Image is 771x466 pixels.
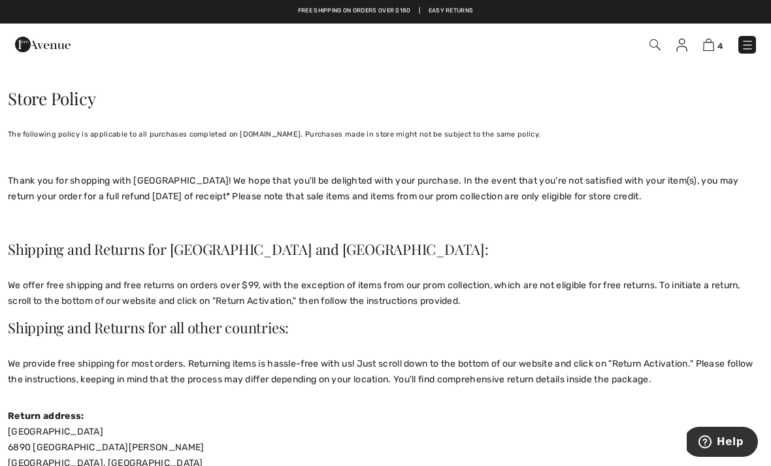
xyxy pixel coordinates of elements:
[15,37,71,50] a: 1ère Avenue
[8,130,540,139] span: The following policy is applicable to all purchases completed on [DOMAIN_NAME]. Purchases made in...
[676,39,687,52] img: My Info
[8,175,739,202] span: Thank you for shopping with [GEOGRAPHIC_DATA]! We hope that you'll be delighted with your purchas...
[717,41,723,51] span: 4
[8,358,753,385] span: We provide free shipping for most orders. Returning items is hassle-free with us! Just scroll dow...
[15,31,71,58] img: 1ère Avenue
[298,7,411,16] a: Free shipping on orders over $180
[8,410,84,422] span: Return address:
[687,427,758,459] iframe: Opens a widget where you can find more information
[8,239,489,259] span: Shipping and Returns for [GEOGRAPHIC_DATA] and [GEOGRAPHIC_DATA]:
[8,64,763,120] h1: Store Policy
[419,7,420,16] span: |
[703,37,723,52] a: 4
[649,39,661,50] img: Search
[703,39,714,51] img: Shopping Bag
[429,7,474,16] a: Easy Returns
[741,39,754,52] img: Menu
[8,280,740,307] span: We offer free shipping and free returns on orders over $99, with the exception of items from our ...
[8,318,289,337] span: Shipping and Returns for all other countries:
